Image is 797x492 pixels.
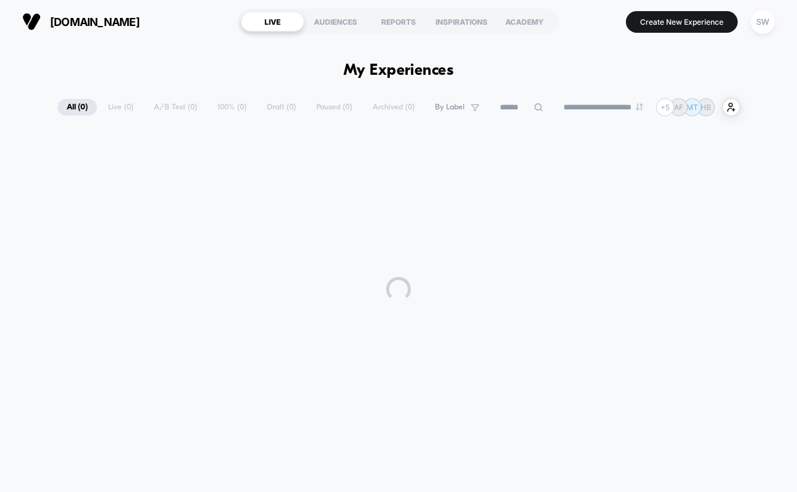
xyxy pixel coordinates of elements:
[22,12,41,31] img: Visually logo
[19,12,143,32] button: [DOMAIN_NAME]
[626,11,738,33] button: Create New Experience
[674,103,683,112] p: AF
[367,12,430,32] div: REPORTS
[430,12,493,32] div: INSPIRATIONS
[686,103,698,112] p: MT
[493,12,556,32] div: ACADEMY
[57,99,97,116] span: All ( 0 )
[701,103,711,112] p: HB
[344,62,454,80] h1: My Experiences
[656,98,674,116] div: + 5
[435,103,465,112] span: By Label
[751,10,775,34] div: SW
[241,12,304,32] div: LIVE
[304,12,367,32] div: AUDIENCES
[50,15,140,28] span: [DOMAIN_NAME]
[747,9,778,35] button: SW
[636,103,643,111] img: end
